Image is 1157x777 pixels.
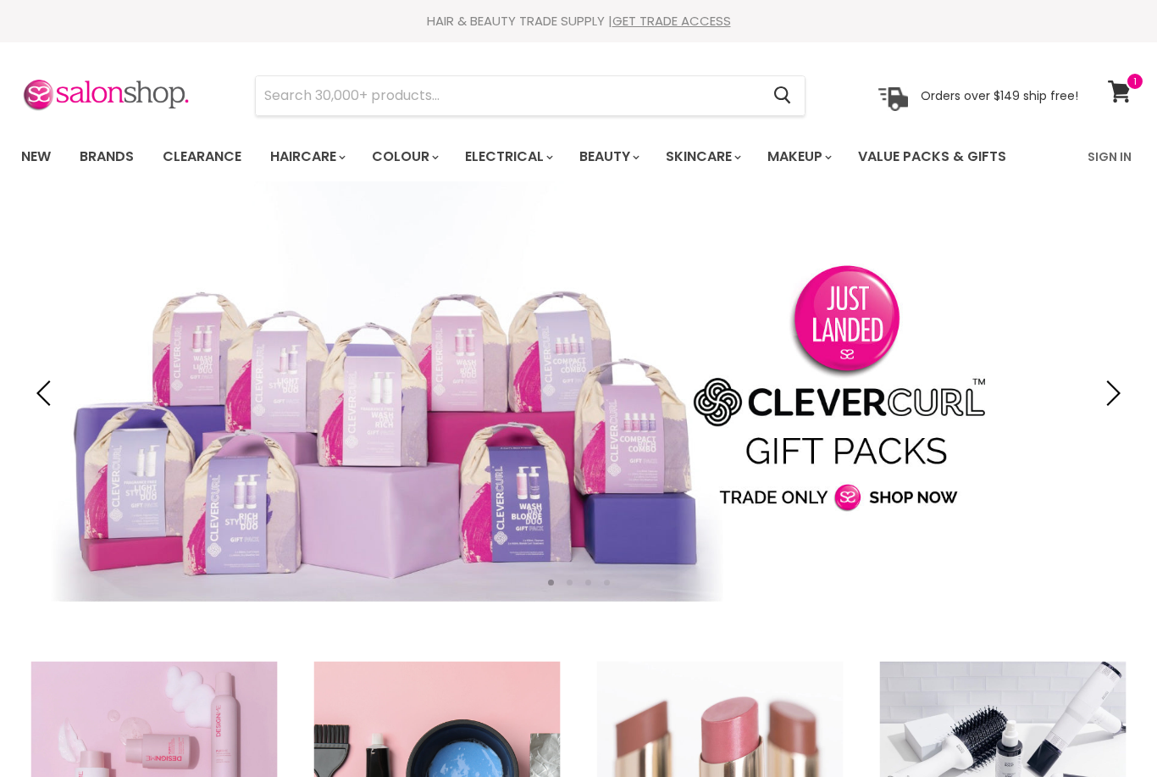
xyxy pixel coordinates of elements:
button: Next [1093,376,1127,410]
a: Electrical [452,139,563,175]
li: Page dot 4 [604,580,610,586]
a: Makeup [755,139,842,175]
a: Colour [359,139,449,175]
a: New [8,139,64,175]
li: Page dot 1 [548,580,554,586]
a: Beauty [567,139,650,175]
li: Page dot 3 [585,580,591,586]
a: Skincare [653,139,751,175]
li: Page dot 2 [567,580,573,586]
a: Value Packs & Gifts [845,139,1019,175]
form: Product [255,75,805,116]
a: Haircare [257,139,356,175]
a: Clearance [150,139,254,175]
button: Previous [30,376,64,410]
input: Search [256,76,760,115]
a: Sign In [1077,139,1142,175]
a: Brands [67,139,147,175]
button: Search [760,76,805,115]
ul: Main menu [8,132,1049,181]
a: GET TRADE ACCESS [612,12,731,30]
p: Orders over $149 ship free! [921,87,1078,103]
